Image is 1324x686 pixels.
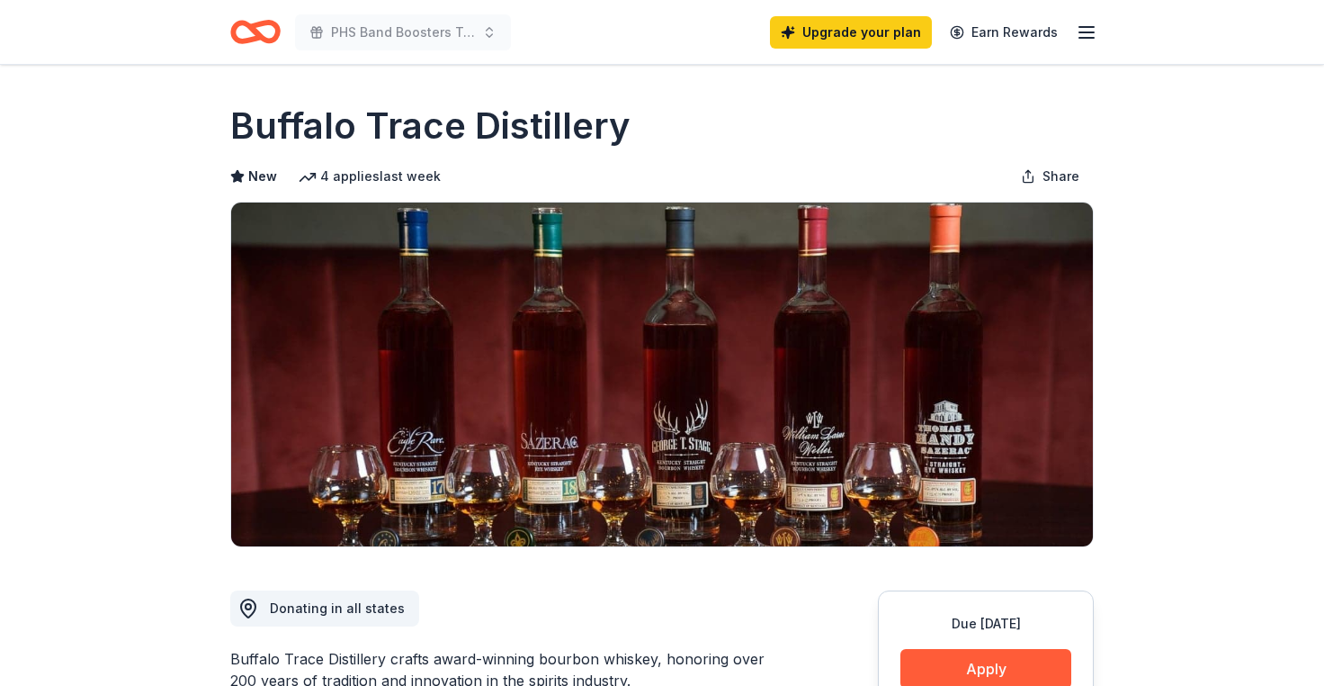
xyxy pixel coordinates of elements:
a: Earn Rewards [939,16,1069,49]
h1: Buffalo Trace Distillery [230,101,631,151]
a: Home [230,11,281,53]
a: Upgrade your plan [770,16,932,49]
span: PHS Band Boosters Trivia [331,22,475,43]
button: PHS Band Boosters Trivia [295,14,511,50]
span: Share [1042,166,1079,187]
img: Image for Buffalo Trace Distillery [231,203,1093,546]
span: Donating in all states [270,600,405,616]
span: New [248,166,277,187]
div: 4 applies last week [299,166,441,187]
div: Due [DATE] [900,613,1071,635]
button: Share [1006,158,1094,194]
